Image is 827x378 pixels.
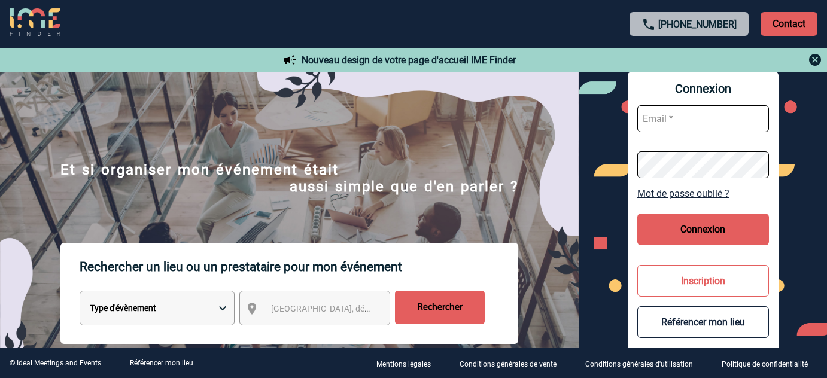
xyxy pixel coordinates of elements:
p: Mentions légales [376,360,431,368]
a: Politique de confidentialité [712,358,827,369]
p: Conditions générales d'utilisation [585,360,693,368]
span: [GEOGRAPHIC_DATA], département, région... [271,304,437,313]
span: Connexion [637,81,769,96]
a: Mot de passe oublié ? [637,188,769,199]
a: [PHONE_NUMBER] [658,19,737,30]
img: call-24-px.png [641,17,656,32]
a: Mentions légales [367,358,450,369]
a: Conditions générales de vente [450,358,576,369]
button: Référencer mon lieu [637,306,769,338]
p: Rechercher un lieu ou un prestataire pour mon événement [80,243,518,291]
p: Politique de confidentialité [722,360,808,368]
p: Contact [761,12,817,36]
div: © Ideal Meetings and Events [10,359,101,367]
a: Conditions générales d'utilisation [576,358,712,369]
button: Connexion [637,214,769,245]
input: Email * [637,105,769,132]
button: Inscription [637,265,769,297]
a: Référencer mon lieu [130,359,193,367]
p: Conditions générales de vente [460,360,557,368]
input: Rechercher [395,291,485,324]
